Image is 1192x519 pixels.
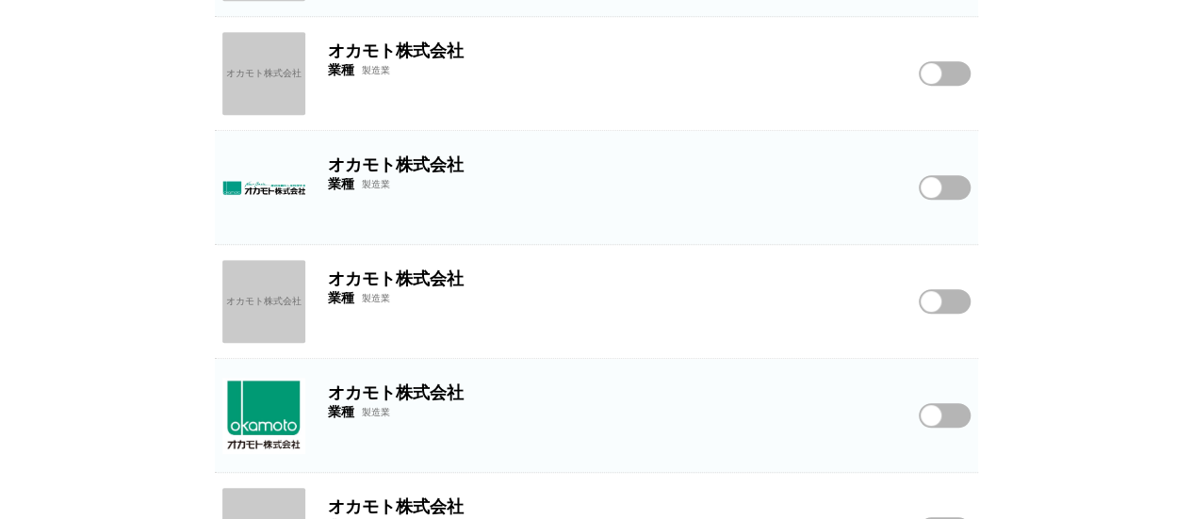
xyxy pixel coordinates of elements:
span: 業種 [328,62,354,79]
h2: オカモト株式会社 [328,495,896,518]
h2: オカモト株式会社 [328,154,896,176]
img: オカモト株式会社のロゴ [222,374,305,457]
span: 製造業 [362,64,390,77]
span: 業種 [328,290,354,307]
h2: オカモト株式会社 [328,381,896,404]
h2: オカモト株式会社 [328,40,896,62]
span: 業種 [328,176,354,193]
a: オカモト株式会社 [222,260,305,343]
span: 製造業 [362,406,390,419]
span: 製造業 [362,178,390,191]
img: オカモト株式会社のロゴ [222,146,305,229]
span: 製造業 [362,292,390,305]
h2: オカモト株式会社 [328,268,896,290]
span: 業種 [328,404,354,421]
a: オカモト株式会社 [222,32,305,115]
